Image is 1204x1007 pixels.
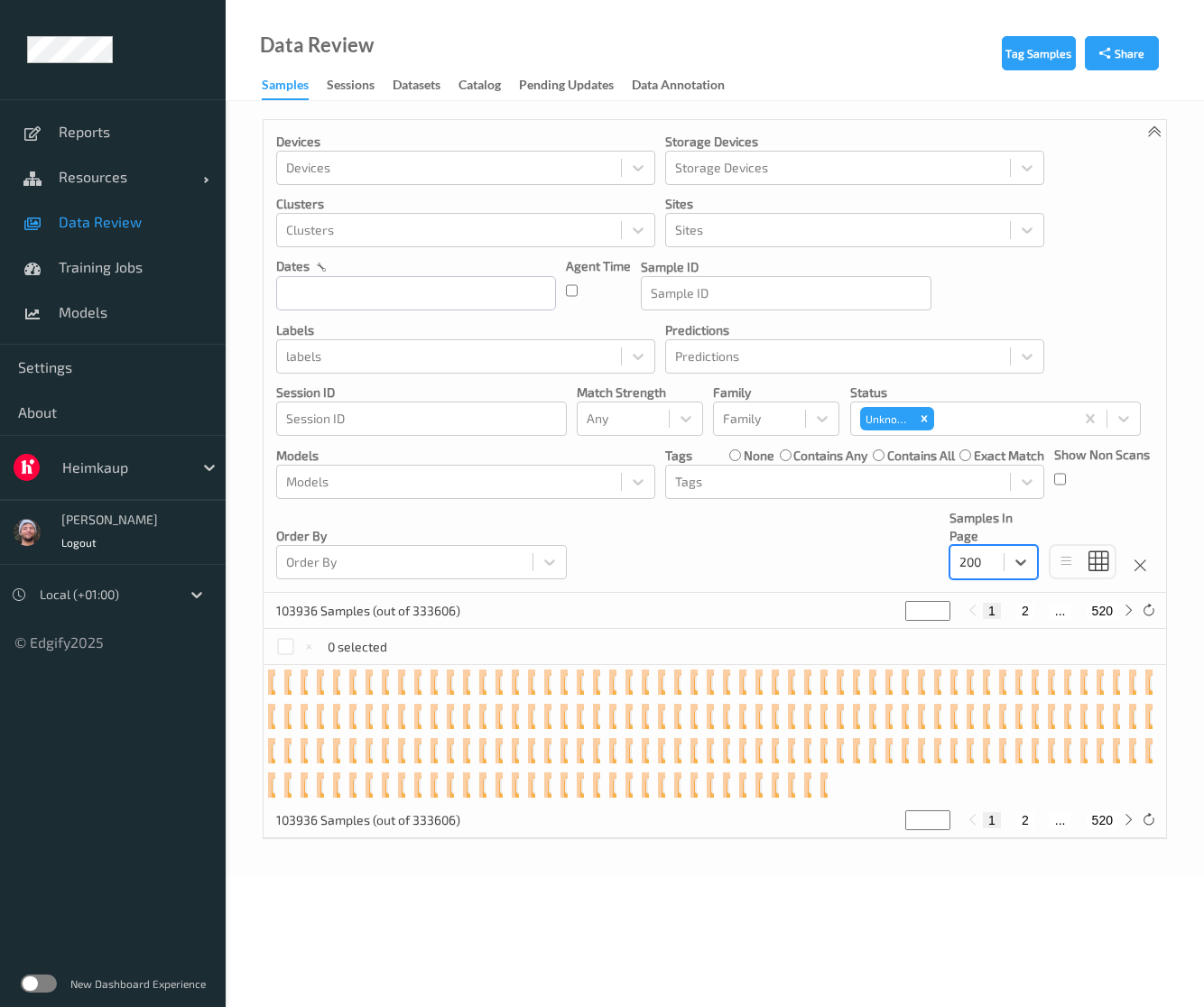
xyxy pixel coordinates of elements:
[665,447,692,465] p: Tags
[260,36,374,54] div: Data Review
[1054,446,1150,464] p: Show Non Scans
[519,76,614,98] div: Pending Updates
[393,73,458,98] a: Datasets
[458,76,501,98] div: Catalog
[665,133,1044,151] p: Storage Devices
[887,447,955,465] label: contains all
[1016,603,1034,619] button: 2
[276,811,460,829] p: 103936 Samples (out of 333606)
[632,76,725,98] div: Data Annotation
[1002,36,1076,70] button: Tag Samples
[276,195,655,213] p: Clusters
[850,383,1141,402] p: Status
[983,603,1001,619] button: 1
[262,76,309,100] div: Samples
[566,257,631,275] p: Agent Time
[949,509,1038,545] p: Samples In Page
[914,407,934,430] div: Remove Unknown
[1050,812,1071,828] button: ...
[577,383,703,402] p: Match Strength
[632,73,743,98] a: Data Annotation
[276,447,655,465] p: Models
[1050,603,1071,619] button: ...
[983,812,1001,828] button: 1
[276,133,655,151] p: Devices
[974,447,1044,465] label: exact match
[1016,812,1034,828] button: 2
[519,73,632,98] a: Pending Updates
[1085,36,1159,70] button: Share
[393,76,440,98] div: Datasets
[327,76,375,98] div: Sessions
[665,321,1044,339] p: Predictions
[276,257,310,275] p: dates
[276,527,567,545] p: Order By
[665,195,1044,213] p: Sites
[458,73,519,98] a: Catalog
[641,258,931,276] p: Sample ID
[262,73,327,100] a: Samples
[328,638,387,656] p: 0 selected
[793,447,867,465] label: contains any
[1087,603,1118,619] button: 520
[713,383,839,402] p: Family
[276,602,460,620] p: 103936 Samples (out of 333606)
[860,407,914,430] div: Unknown
[276,383,567,402] p: Session ID
[327,73,393,98] a: Sessions
[276,321,655,339] p: labels
[744,447,774,465] label: none
[1087,812,1118,828] button: 520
